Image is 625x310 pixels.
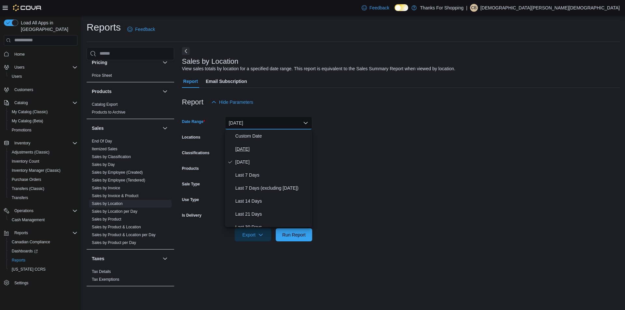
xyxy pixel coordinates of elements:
span: Report [183,75,198,88]
span: Export [239,228,267,241]
button: Reports [12,229,31,237]
a: Promotions [9,126,34,134]
button: Inventory [1,139,80,148]
a: Price Sheet [92,73,112,78]
span: Home [12,50,77,58]
a: Tax Exemptions [92,277,119,282]
button: Operations [12,207,36,215]
span: Customers [12,86,77,94]
button: Adjustments (Classic) [7,148,80,157]
span: Settings [12,278,77,287]
a: Sales by Location per Day [92,209,137,214]
span: Reports [9,256,77,264]
a: My Catalog (Beta) [9,117,46,125]
span: Reports [12,258,25,263]
span: Reports [12,229,77,237]
span: Promotions [12,128,32,133]
button: Inventory Manager (Classic) [7,166,80,175]
div: Pricing [87,72,174,82]
span: Last 30 Days [235,223,310,231]
span: Home [14,52,25,57]
h3: Report [182,98,203,106]
input: Dark Mode [395,4,408,11]
span: Tax Details [92,269,111,274]
a: Inventory Manager (Classic) [9,167,63,174]
h1: Reports [87,21,121,34]
span: Inventory Count [12,159,39,164]
span: Run Report [282,232,306,238]
span: Adjustments (Classic) [12,150,49,155]
span: My Catalog (Classic) [9,108,77,116]
button: Customers [1,85,80,94]
button: Cash Management [7,215,80,224]
a: Settings [12,279,31,287]
img: Cova [13,5,42,11]
span: Custom Date [235,132,310,140]
label: Date Range [182,119,205,124]
a: Customers [12,86,36,94]
label: Locations [182,135,201,140]
a: Feedback [359,1,392,14]
button: Transfers [7,193,80,202]
span: Inventory [14,141,30,146]
span: Sales by Product per Day [92,240,136,245]
span: Washington CCRS [9,265,77,273]
a: Sales by Product per Day [92,240,136,245]
span: [DATE] [235,158,310,166]
label: Is Delivery [182,213,201,218]
button: Users [12,63,27,71]
span: Canadian Compliance [9,238,77,246]
span: Adjustments (Classic) [9,148,77,156]
span: Sales by Location [92,201,123,206]
span: Inventory [12,139,77,147]
button: Run Report [276,228,312,241]
nav: Complex example [4,47,77,304]
a: Reports [9,256,28,264]
a: Transfers [9,194,31,202]
button: Catalog [12,99,30,107]
span: CB [471,4,477,12]
label: Products [182,166,199,171]
div: View sales totals by location for a specified date range. This report is equivalent to the Sales ... [182,65,455,72]
a: Sales by Product [92,217,121,222]
button: Inventory Count [7,157,80,166]
span: Transfers (Classic) [12,186,44,191]
div: Sales [87,137,174,249]
span: Catalog [14,100,28,105]
span: Last 7 Days [235,171,310,179]
a: End Of Day [92,139,112,143]
a: Sales by Classification [92,155,131,159]
span: Users [12,63,77,71]
span: Promotions [9,126,77,134]
div: Select listbox [225,129,312,227]
h3: Products [92,88,112,95]
a: Cash Management [9,216,47,224]
h3: Pricing [92,59,107,66]
span: Dashboards [12,249,38,254]
a: Dashboards [7,247,80,256]
label: Use Type [182,197,199,202]
button: Inventory [12,139,33,147]
a: Sales by Invoice [92,186,120,190]
h3: Taxes [92,255,104,262]
span: Sales by Employee (Tendered) [92,178,145,183]
a: Sales by Location [92,201,123,206]
a: Adjustments (Classic) [9,148,52,156]
span: Sales by Invoice & Product [92,193,138,198]
span: Feedback [135,26,155,33]
span: My Catalog (Classic) [12,109,48,115]
span: Inventory Manager (Classic) [9,167,77,174]
button: Taxes [161,255,169,263]
button: Products [161,88,169,95]
button: Users [7,72,80,81]
span: Email Subscription [206,75,247,88]
span: [DATE] [235,145,310,153]
span: Catalog Export [92,102,118,107]
a: My Catalog (Classic) [9,108,50,116]
button: Promotions [7,126,80,135]
span: Last 21 Days [235,210,310,218]
div: Taxes [87,268,174,286]
button: Products [92,88,160,95]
